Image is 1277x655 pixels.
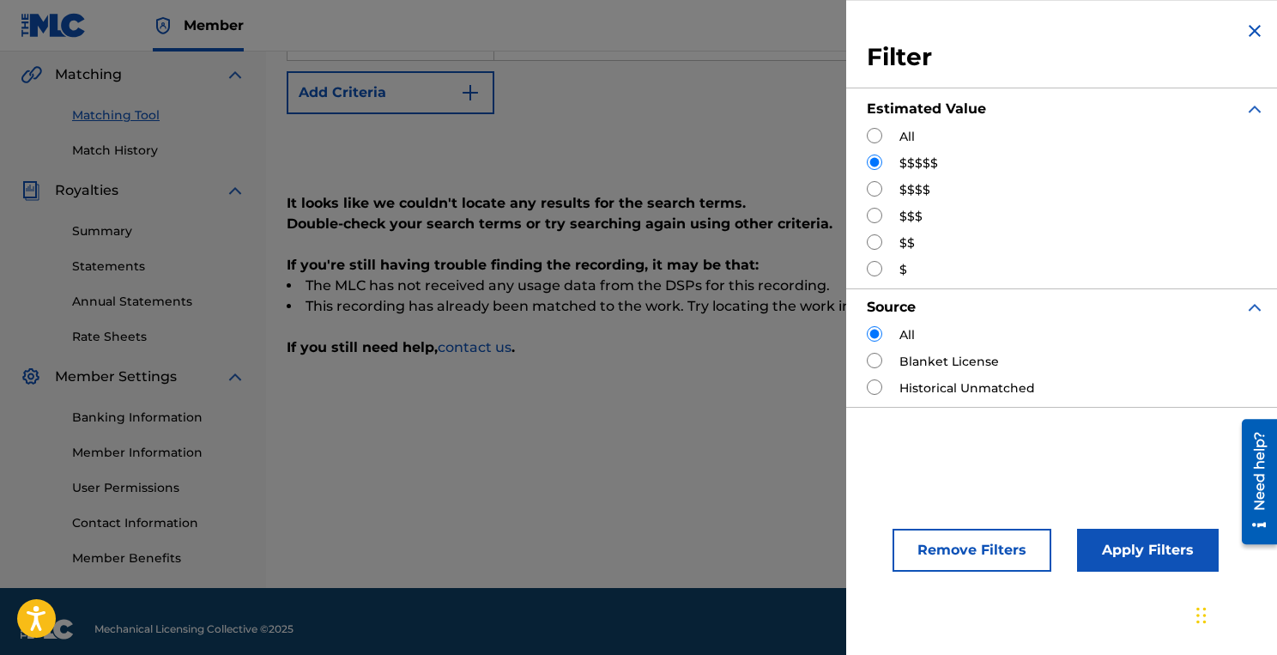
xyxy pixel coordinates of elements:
label: Historical Unmatched [899,379,1035,397]
img: Royalties [21,180,41,201]
a: Match History [72,142,245,160]
p: If you're still having trouble finding the recording, it may be that: [287,255,1256,276]
a: User Permissions [72,479,245,497]
li: The MLC has not received any usage data from the DSPs for this recording. [287,276,1256,296]
img: expand [1244,297,1265,318]
a: contact us [438,339,511,355]
label: $$ [899,234,915,252]
p: Double-check your search terms or try searching again using other criteria. [287,214,1256,234]
img: Top Rightsholder [153,15,173,36]
a: Statements [72,258,245,276]
a: Member Benefits [72,549,245,567]
iframe: Resource Center [1229,413,1277,551]
a: Matching Tool [72,106,245,124]
strong: Source [867,299,916,315]
label: All [899,326,915,344]
strong: Estimated Value [867,100,986,117]
a: Contact Information [72,514,245,532]
button: Apply Filters [1077,529,1219,572]
p: If you still need help, . [287,337,1256,358]
button: Add Criteria [287,71,494,114]
a: Rate Sheets [72,328,245,346]
img: MLC Logo [21,13,87,38]
label: $ [899,261,907,279]
span: Royalties [55,180,118,201]
span: Matching [55,64,122,85]
a: Banking Information [72,409,245,427]
iframe: Chat Widget [1191,573,1277,655]
h3: Filter [867,42,1265,73]
img: Matching [21,64,42,85]
div: Drag [1196,590,1207,641]
img: Member Settings [21,367,41,387]
img: expand [1244,99,1265,119]
img: expand [225,367,245,387]
span: Mechanical Licensing Collective © 2025 [94,622,294,637]
label: $$$$$ [899,155,938,173]
a: Annual Statements [72,293,245,311]
img: expand [225,64,245,85]
label: $$$ [899,208,923,226]
img: 9d2ae6d4665cec9f34b9.svg [460,82,481,103]
label: $$$$ [899,181,930,199]
a: Member Information [72,444,245,462]
span: Member Settings [55,367,177,387]
label: Blanket License [899,353,999,371]
span: Member [184,15,244,35]
li: This recording has already been matched to the work. Try locating the work in the Public Search t... [287,296,1256,317]
p: It looks like we couldn't locate any results for the search terms. [287,193,1256,214]
a: Summary [72,222,245,240]
img: expand [225,180,245,201]
button: Remove Filters [893,529,1051,572]
img: close [1244,21,1265,41]
label: All [899,128,915,146]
